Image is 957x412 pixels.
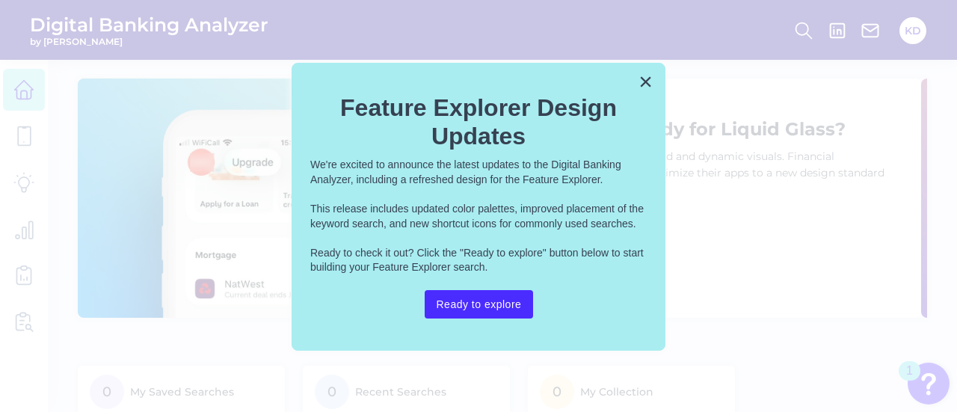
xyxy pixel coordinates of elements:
p: Ready to check it out? Click the "Ready to explore" button below to start building your Feature E... [310,246,647,275]
p: We're excited to announce the latest updates to the Digital Banking Analyzer, including a refresh... [310,158,647,187]
button: Close [638,70,653,93]
p: This release includes updated color palettes, improved placement of the keyword search, and new s... [310,202,647,231]
button: Ready to explore [425,290,534,319]
h2: Feature Explorer Design Updates [310,93,647,151]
